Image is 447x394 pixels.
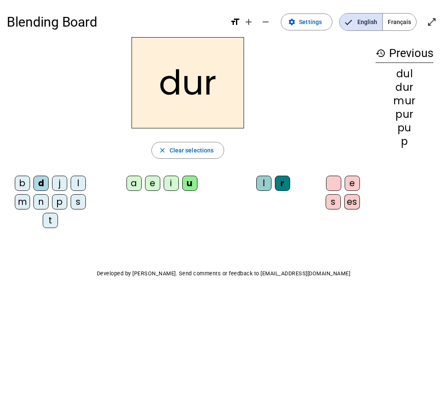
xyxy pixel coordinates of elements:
[126,176,142,191] div: a
[159,147,166,154] mat-icon: close
[52,194,67,209] div: p
[376,109,433,120] div: pur
[230,17,240,27] mat-icon: format_size
[15,194,30,209] div: m
[240,14,257,30] button: Increase font size
[7,8,223,35] h1: Blending Board
[164,176,179,191] div: i
[427,17,437,27] mat-icon: open_in_full
[376,82,433,92] div: dur
[281,14,332,30] button: Settings
[376,69,433,79] div: dul
[339,13,417,31] mat-button-toggle-group: Language selection
[288,18,296,26] mat-icon: settings
[145,176,160,191] div: e
[244,17,254,27] mat-icon: add
[423,14,440,30] button: Enter full screen
[52,176,67,191] div: j
[376,96,433,106] div: mur
[376,136,433,147] div: p
[345,176,360,191] div: e
[256,176,271,191] div: l
[151,142,225,159] button: Clear selections
[7,269,440,279] p: Developed by [PERSON_NAME]. Send comments or feedback to [EMAIL_ADDRESS][DOMAIN_NAME]
[326,194,341,209] div: s
[376,123,433,133] div: pu
[43,213,58,228] div: t
[33,176,49,191] div: d
[15,176,30,191] div: b
[261,17,271,27] mat-icon: remove
[257,14,274,30] button: Decrease font size
[376,44,433,63] h3: Previous
[132,37,244,128] h2: dur
[71,176,86,191] div: l
[33,194,49,209] div: n
[376,48,386,58] mat-icon: history
[299,17,322,27] span: Settings
[71,194,86,209] div: s
[182,176,197,191] div: u
[275,176,290,191] div: r
[383,14,416,30] span: Français
[344,194,360,209] div: es
[170,145,214,155] span: Clear selections
[340,14,382,30] span: English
